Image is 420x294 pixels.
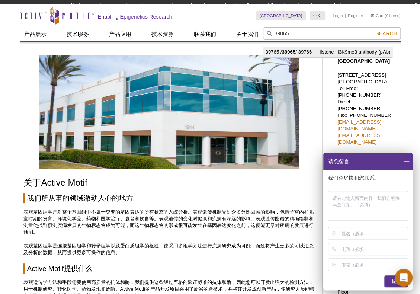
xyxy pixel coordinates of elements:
p: 表观基因组学是连接基因组学和转录组学以及蛋白质组学的枢纽，使采用多组学方法进行疾病研究成为可能，而这将产生更多的可以汇总及分析的数据，从而提供更多可操作的信息。 [23,243,315,256]
input: Keyword, Cat. No. [263,27,401,40]
input: 电话（必填） [342,243,407,255]
li: (0 items) [371,11,401,20]
div: 提交 [384,275,408,287]
a: [EMAIL_ADDRESS][DOMAIN_NAME] [337,132,381,145]
li: | [345,11,346,20]
a: 关于我们 [232,27,263,41]
a: 联系我们 [189,27,221,41]
strong: [GEOGRAPHIC_DATA] [337,58,390,64]
h2: Active Motif提供什么 [23,263,315,274]
span: 请您留言 [328,153,349,170]
img: Your Cart [371,13,374,17]
p: 我们会尽快和您联系。 [328,175,410,181]
a: 技术资源 [147,27,178,41]
h2: 我们所从事的领域激动人心的地方 [23,193,315,203]
strong: 39065 [282,49,295,55]
div: Open Intercom Messenger [395,269,413,287]
input: 姓名（必填） [342,227,407,239]
a: Login [333,13,343,18]
button: Search [373,30,399,37]
a: 产品应用 [105,27,136,41]
a: [EMAIL_ADDRESS][DOMAIN_NAME] [337,119,381,131]
p: [STREET_ADDRESS] [GEOGRAPHIC_DATA] Toll Free: [PHONE_NUMBER] Direct: [PHONE_NUMBER] Fax: [PHONE_N... [337,72,397,146]
a: [GEOGRAPHIC_DATA] [256,11,306,20]
h2: Enabling Epigenetics Research [98,13,172,20]
a: 产品展示 [20,27,51,41]
p: 表观基因组学是对整个基因组中不属于突变的基因表达的所有状态的系统分析。表观遗传机制受到众多外部因素的影响，包括子宫内和儿童时期的发育、环境化学品、药物和医学治疗、衰老和饮食等。表观遗传的变化对健... [23,209,315,236]
input: 邮箱（必填） [342,259,407,271]
a: 技术服务 [62,27,93,41]
span: Search [375,31,397,36]
a: Register [348,13,363,18]
h1: 关于Active Motif [23,178,315,189]
a: 中文 [310,11,325,20]
li: 39765 / / 39766 – Histone H3K9me3 antibody (pAb) [263,47,392,57]
a: Cart [371,13,384,18]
